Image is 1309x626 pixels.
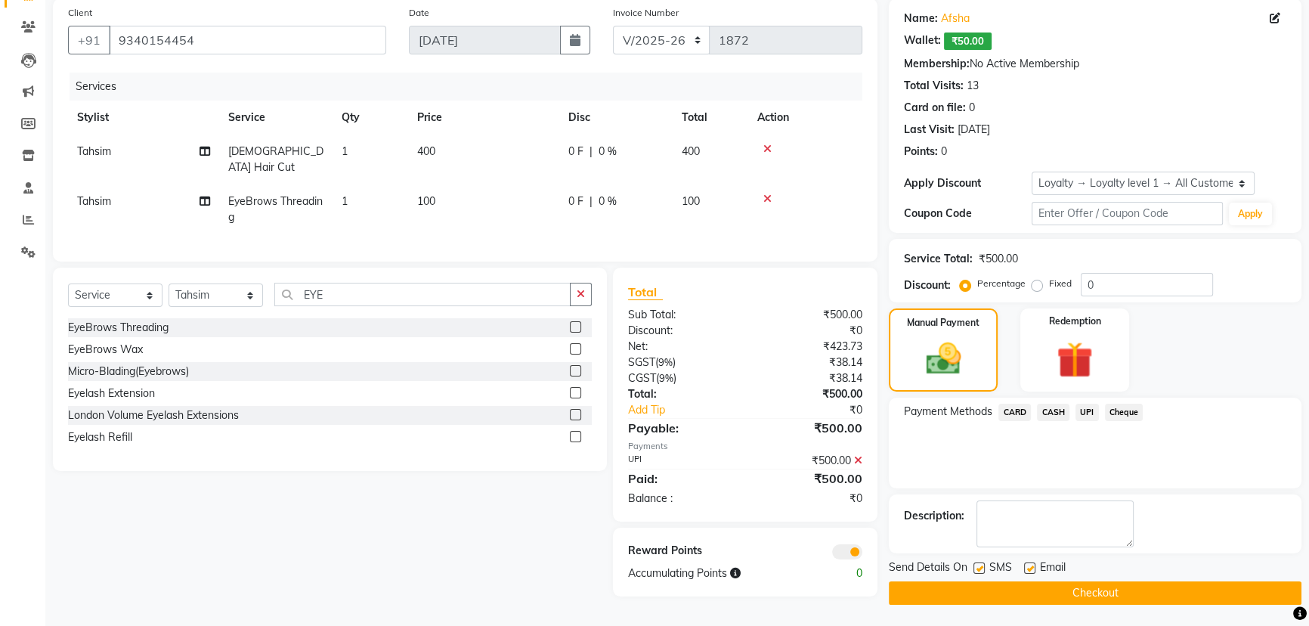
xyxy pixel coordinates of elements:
[342,144,348,158] span: 1
[408,101,559,135] th: Price
[1075,404,1099,421] span: UPI
[979,251,1018,267] div: ₹500.00
[617,370,745,386] div: ( )
[904,508,964,524] div: Description:
[967,78,979,94] div: 13
[68,6,92,20] label: Client
[904,33,941,50] div: Wallet:
[109,26,386,54] input: Search by Name/Mobile/Email/Code
[68,408,239,423] div: London Volume Eyelash Extensions
[989,559,1012,578] span: SMS
[70,73,874,101] div: Services
[915,339,972,379] img: _cash.svg
[77,144,111,158] span: Tahsim
[907,316,979,330] label: Manual Payment
[1105,404,1143,421] span: Cheque
[1049,277,1072,290] label: Fixed
[617,566,810,581] div: Accumulating Points
[977,277,1026,290] label: Percentage
[228,194,323,224] span: EyeBrows Threading
[628,440,863,453] div: Payments
[941,144,947,160] div: 0
[219,101,333,135] th: Service
[617,469,745,488] div: Paid:
[342,194,348,208] span: 1
[659,372,673,384] span: 9%
[745,323,874,339] div: ₹0
[1045,337,1104,383] img: _gift.svg
[417,144,435,158] span: 400
[617,419,745,437] div: Payable:
[68,429,132,445] div: Eyelash Refill
[617,323,745,339] div: Discount:
[745,386,874,402] div: ₹500.00
[613,6,679,20] label: Invoice Number
[409,6,429,20] label: Date
[941,11,970,26] a: Afsha
[745,307,874,323] div: ₹500.00
[745,370,874,386] div: ₹38.14
[68,26,110,54] button: +91
[745,469,874,488] div: ₹500.00
[944,33,992,50] span: ₹50.00
[904,122,955,138] div: Last Visit:
[969,100,975,116] div: 0
[748,101,862,135] th: Action
[617,402,767,418] a: Add Tip
[617,307,745,323] div: Sub Total:
[904,56,1286,72] div: No Active Membership
[617,543,745,559] div: Reward Points
[68,386,155,401] div: Eyelash Extension
[77,194,111,208] span: Tahsim
[599,194,617,209] span: 0 %
[998,404,1031,421] span: CARD
[1037,404,1069,421] span: CASH
[682,144,700,158] span: 400
[745,419,874,437] div: ₹500.00
[617,339,745,355] div: Net:
[904,11,938,26] div: Name:
[590,194,593,209] span: |
[745,453,874,469] div: ₹500.00
[904,175,1032,191] div: Apply Discount
[904,78,964,94] div: Total Visits:
[590,144,593,160] span: |
[904,100,966,116] div: Card on file:
[682,194,700,208] span: 100
[333,101,408,135] th: Qty
[68,320,169,336] div: EyeBrows Threading
[628,355,655,369] span: SGST
[889,559,967,578] span: Send Details On
[617,491,745,507] div: Balance :
[745,491,874,507] div: ₹0
[617,453,745,469] div: UPI
[889,581,1301,605] button: Checkout
[274,283,571,306] input: Search or Scan
[68,364,189,380] div: Micro-Blading(Eyebrows)
[599,144,617,160] span: 0 %
[617,355,745,370] div: ( )
[628,371,656,385] span: CGST
[904,56,970,72] div: Membership:
[904,404,992,420] span: Payment Methods
[628,284,663,300] span: Total
[228,144,323,174] span: [DEMOGRAPHIC_DATA] Hair Cut
[673,101,748,135] th: Total
[658,356,673,368] span: 9%
[904,251,973,267] div: Service Total:
[1032,202,1223,225] input: Enter Offer / Coupon Code
[1040,559,1066,578] span: Email
[904,277,951,293] div: Discount:
[904,206,1032,222] div: Coupon Code
[568,144,583,160] span: 0 F
[745,339,874,355] div: ₹423.73
[958,122,990,138] div: [DATE]
[617,386,745,402] div: Total:
[904,144,938,160] div: Points:
[568,194,583,209] span: 0 F
[809,566,874,581] div: 0
[1229,203,1272,225] button: Apply
[1049,315,1101,328] label: Redemption
[745,355,874,370] div: ₹38.14
[766,402,874,418] div: ₹0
